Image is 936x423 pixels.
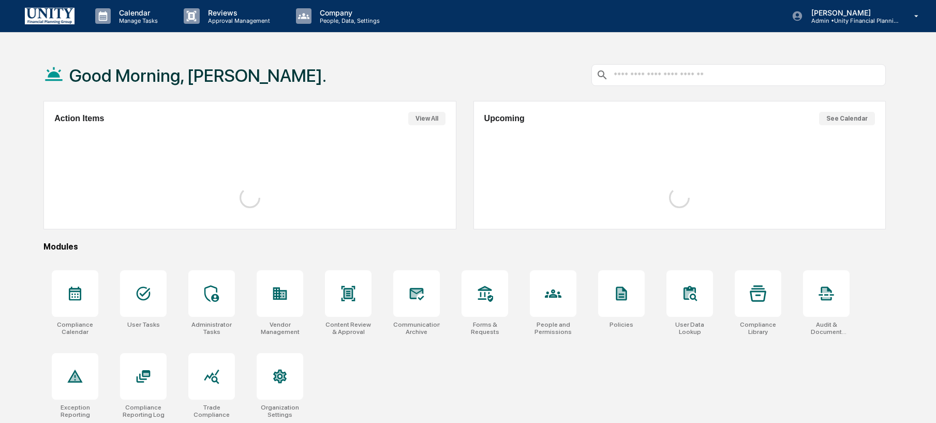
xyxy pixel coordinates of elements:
[530,321,576,336] div: People and Permissions
[393,321,440,336] div: Communications Archive
[610,321,633,328] div: Policies
[311,17,385,24] p: People, Data, Settings
[25,8,75,24] img: logo
[69,65,326,86] h1: Good Morning, [PERSON_NAME].
[188,404,235,418] div: Trade Compliance
[127,321,160,328] div: User Tasks
[803,8,899,17] p: [PERSON_NAME]
[311,8,385,17] p: Company
[200,17,275,24] p: Approval Management
[666,321,713,336] div: User Data Lookup
[54,114,104,123] h2: Action Items
[120,404,167,418] div: Compliance Reporting Log
[484,114,525,123] h2: Upcoming
[819,112,875,125] button: See Calendar
[408,112,445,125] button: View All
[52,404,98,418] div: Exception Reporting
[325,321,372,336] div: Content Review & Approval
[803,321,850,336] div: Audit & Document Logs
[803,17,899,24] p: Admin • Unity Financial Planning Group
[257,321,303,336] div: Vendor Management
[111,8,163,17] p: Calendar
[257,404,303,418] div: Organization Settings
[43,242,886,252] div: Modules
[200,8,275,17] p: Reviews
[188,321,235,336] div: Administrator Tasks
[462,321,508,336] div: Forms & Requests
[52,321,98,336] div: Compliance Calendar
[735,321,781,336] div: Compliance Library
[111,17,163,24] p: Manage Tasks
